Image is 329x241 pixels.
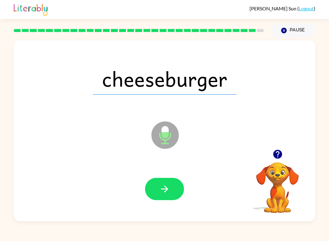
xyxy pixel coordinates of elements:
[249,5,315,11] div: ( )
[14,2,48,16] img: Literably
[247,153,308,214] video: Your browser must support playing .mp4 files to use Literably. Please try using another browser.
[249,5,297,11] span: [PERSON_NAME] Sun
[93,63,236,95] span: cheeseburger
[271,23,315,38] button: Pause
[299,5,314,11] a: Logout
